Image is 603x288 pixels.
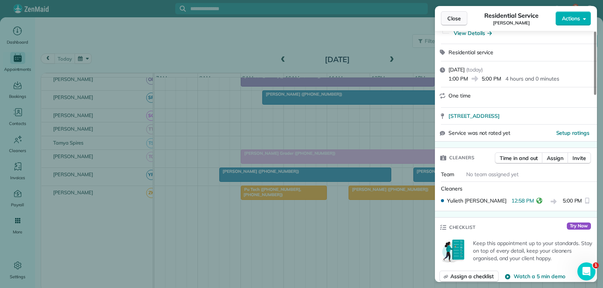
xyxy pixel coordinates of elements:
span: 1 [593,262,599,268]
span: Yulieth [PERSON_NAME] [447,197,507,204]
span: Time in and out [500,154,538,162]
button: Invite [568,152,591,164]
span: Close [447,15,461,22]
span: ( today ) [466,66,483,73]
span: Actions [562,15,580,22]
span: Assign [547,154,563,162]
button: Time in and out [495,152,543,164]
span: 1:00 PM [448,75,468,82]
span: Residential service [448,49,493,56]
button: View Details [454,29,492,37]
span: Team [441,171,454,178]
p: 4 hours and 0 minutes [505,75,559,82]
span: [STREET_ADDRESS] [448,112,500,120]
span: [DATE] [448,66,465,73]
button: Assign a checklist [439,271,499,282]
span: One time [448,92,471,99]
button: Watch a 5 min demo [505,273,565,280]
span: Service was not rated yet [448,129,510,137]
iframe: Intercom live chat [577,262,595,280]
p: Keep this appointment up to your standards. Stay on top of every detail, keep your cleaners organ... [473,239,592,262]
span: Cleaners [441,185,462,192]
button: Setup ratings [556,129,590,137]
span: Watch a 5 min demo [514,273,565,280]
button: Assign [542,152,568,164]
span: 12:58 PM [511,197,534,206]
span: [PERSON_NAME] [493,20,530,26]
span: Try Now [567,222,591,230]
span: Setup ratings [556,130,590,136]
span: 5:00 PM [563,197,582,206]
span: Checklist [449,224,476,231]
span: Residential Service [484,11,538,20]
span: No team assigned yet [466,171,519,178]
span: Invite [572,154,586,162]
a: [STREET_ADDRESS] [448,112,592,120]
button: Close [441,11,467,26]
span: Cleaners [449,154,474,162]
span: 5:00 PM [482,75,501,82]
span: Assign a checklist [450,273,494,280]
